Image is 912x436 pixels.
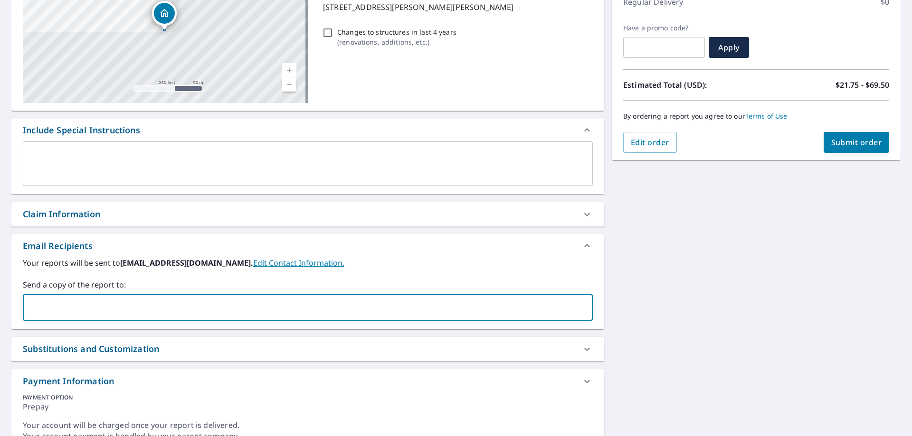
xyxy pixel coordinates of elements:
[11,369,604,393] div: Payment Information
[282,77,296,92] a: Current Level 17, Zoom Out
[23,240,93,252] div: Email Recipients
[23,343,159,355] div: Substitutions and Customization
[23,208,100,221] div: Claim Information
[836,79,889,91] p: $21.75 - $69.50
[23,279,593,290] label: Send a copy of the report to:
[824,132,890,153] button: Submit order
[11,234,604,257] div: Email Recipients
[253,258,344,268] a: EditContactInfo
[623,24,705,32] label: Have a promo code?
[337,27,456,37] p: Changes to structures in last 4 years
[11,202,604,226] div: Claim Information
[11,337,604,361] div: Substitutions and Customization
[23,257,593,269] label: Your reports will be sent to
[745,111,788,121] a: Terms of Use
[23,393,593,401] div: PAYMENT OPTION
[623,79,756,91] p: Estimated Total (USD):
[631,137,669,148] span: Edit order
[716,42,741,53] span: Apply
[23,375,114,388] div: Payment Information
[120,258,253,268] b: [EMAIL_ADDRESS][DOMAIN_NAME].
[709,37,749,58] button: Apply
[831,137,882,148] span: Submit order
[23,401,593,420] div: Prepay
[282,63,296,77] a: Current Level 17, Zoom In
[623,132,677,153] button: Edit order
[11,119,604,141] div: Include Special Instructions
[152,1,177,30] div: Dropped pin, building 1, Residential property, 5491 Dowling St Montague, MI 49437
[23,420,593,431] div: Your account will be charged once your report is delivered.
[23,124,140,137] div: Include Special Instructions
[623,112,889,121] p: By ordering a report you agree to our
[323,1,589,13] p: [STREET_ADDRESS][PERSON_NAME][PERSON_NAME]
[337,37,456,47] p: ( renovations, additions, etc. )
